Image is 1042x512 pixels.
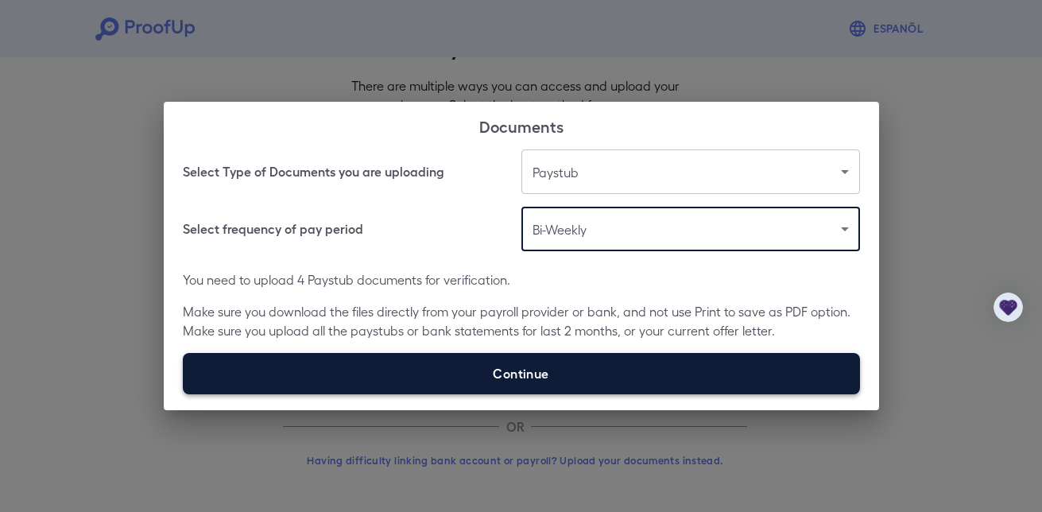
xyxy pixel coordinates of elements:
p: Make sure you download the files directly from your payroll provider or bank, and not use Print t... [183,302,860,340]
h6: Select Type of Documents you are uploading [183,162,444,181]
h6: Select frequency of pay period [183,219,363,239]
p: You need to upload 4 Paystub documents for verification. [183,270,860,289]
div: Bi-Weekly [521,207,860,251]
div: Paystub [521,149,860,194]
h2: Documents [164,102,879,149]
label: Continue [183,353,860,394]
